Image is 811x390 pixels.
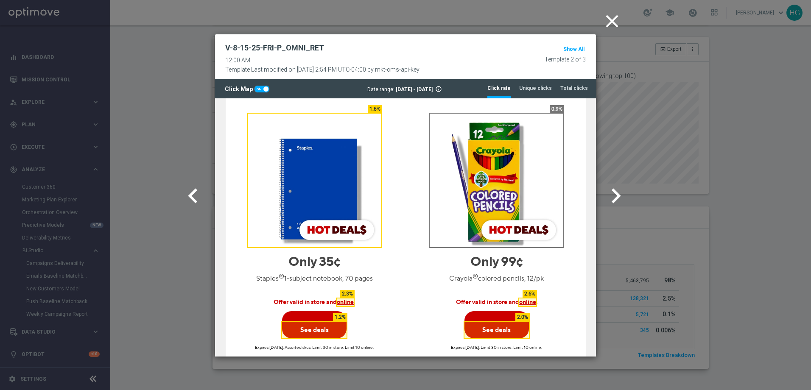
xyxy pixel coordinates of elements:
[601,181,631,211] i: chevron_right
[519,85,552,92] tab-header: Unique clicks
[225,64,419,73] div: Template Last modified on [DATE] 2:54 PM UTC-04:00 by mkt-cms-api-key
[178,181,208,211] i: chevron_left
[199,247,364,253] td: Expires [DATE]. Limit 30 in store. Limit 10 online.
[17,190,182,213] td: Offer valid in store and .
[435,86,442,92] i: info_outline
[487,85,511,92] tab-header: Click rate
[562,44,586,55] button: Show All
[367,86,394,92] span: Date range:
[122,201,139,208] a: online
[64,175,69,182] span: ®
[17,176,182,190] td: Staples 1-subject notebook, 70 pages
[199,176,364,190] td: Crayola colored pencils, 12/pk
[257,175,263,182] span: ®
[199,157,364,176] td: Only 99¢
[225,57,419,64] div: 12:00 AM
[67,224,131,240] a: See deals
[199,190,364,213] td: Offer valid in store and .
[17,157,182,176] td: Only 35¢
[545,56,586,63] div: Template 2 of 3
[249,224,314,240] a: See deals
[600,179,634,214] button: chevron_right
[17,247,182,253] td: Expires [DATE]. Assorted skus. Limit 30 in store. Limit 10 online.
[600,8,626,35] button: close
[225,86,254,92] span: Click Map
[177,179,211,214] button: chevron_left
[560,85,588,92] tab-header: Total clicks
[225,43,324,53] h2: V-8-15-25-FRI-P_OMNI_RET
[304,201,321,208] a: online
[601,11,623,32] i: close
[396,86,433,92] span: [DATE] - [DATE]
